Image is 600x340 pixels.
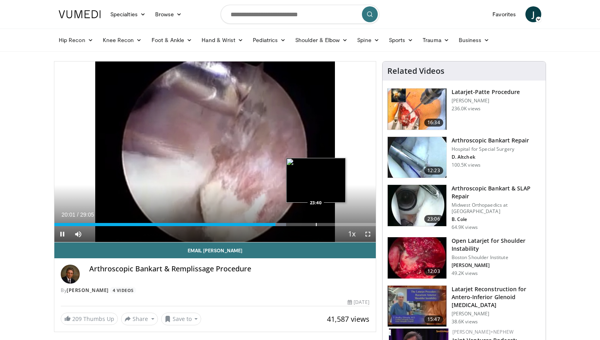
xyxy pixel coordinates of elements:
[525,6,541,22] a: J
[452,270,478,277] p: 49.2K views
[54,223,376,226] div: Progress Bar
[452,184,541,200] h3: Arthroscopic Bankart & SLAP Repair
[452,106,481,112] p: 236.0K views
[290,32,352,48] a: Shoulder & Elbow
[286,158,346,203] img: image.jpeg
[452,311,541,317] p: [PERSON_NAME]
[327,314,369,324] span: 41,587 views
[61,313,118,325] a: 209 Thumbs Up
[221,5,379,24] input: Search topics, interventions
[387,184,541,231] a: 23:06 Arthroscopic Bankart & SLAP Repair Midwest Orthopaedics at [GEOGRAPHIC_DATA] B. Cole 64.9K ...
[488,6,521,22] a: Favorites
[62,211,75,218] span: 20:01
[387,88,541,130] a: 16:34 Latarjet-Patte Procedure [PERSON_NAME] 236.0K views
[61,265,80,284] img: Avatar
[452,224,478,231] p: 64.9K views
[452,154,529,160] p: D. Altchek
[54,61,376,242] video-js: Video Player
[72,315,82,323] span: 209
[348,299,369,306] div: [DATE]
[352,32,384,48] a: Spine
[452,88,520,96] h3: Latarjet-Patte Procedure
[452,328,513,335] a: [PERSON_NAME]+Nephew
[388,286,446,327] img: 38708_0000_3.png.150x105_q85_crop-smart_upscale.jpg
[110,287,136,294] a: 4 Videos
[452,319,478,325] p: 38.6K views
[424,119,443,127] span: 16:34
[424,215,443,223] span: 23:06
[424,315,443,323] span: 15:47
[59,10,101,18] img: VuMedi Logo
[454,32,494,48] a: Business
[54,226,70,242] button: Pause
[384,32,418,48] a: Sports
[98,32,147,48] a: Knee Recon
[452,254,541,261] p: Boston Shoulder Institute
[150,6,187,22] a: Browse
[77,211,79,218] span: /
[452,136,529,144] h3: Arthroscopic Bankart Repair
[121,313,158,325] button: Share
[106,6,150,22] a: Specialties
[452,285,541,309] h3: Latarjet Reconstruction for Antero-Inferior Glenoid [MEDICAL_DATA]
[388,88,446,130] img: 617583_3.png.150x105_q85_crop-smart_upscale.jpg
[61,287,369,294] div: By
[387,237,541,279] a: 12:03 Open Latarjet for Shoulder Instability Boston Shoulder Institute [PERSON_NAME] 49.2K views
[197,32,248,48] a: Hand & Wrist
[387,285,541,327] a: 15:47 Latarjet Reconstruction for Antero-Inferior Glenoid [MEDICAL_DATA] [PERSON_NAME] 38.6K views
[387,136,541,179] a: 12:23 Arthroscopic Bankart Repair Hospital for Special Surgery D. Altchek 100.5K views
[424,267,443,275] span: 12:03
[67,287,109,294] a: [PERSON_NAME]
[452,262,541,269] p: [PERSON_NAME]
[452,146,529,152] p: Hospital for Special Surgery
[452,162,481,168] p: 100.5K views
[54,32,98,48] a: Hip Recon
[452,216,541,223] p: B. Cole
[388,237,446,279] img: 944938_3.png.150x105_q85_crop-smart_upscale.jpg
[388,137,446,178] img: 10039_3.png.150x105_q85_crop-smart_upscale.jpg
[418,32,454,48] a: Trauma
[54,242,376,258] a: Email [PERSON_NAME]
[344,226,360,242] button: Playback Rate
[248,32,290,48] a: Pediatrics
[452,98,520,104] p: [PERSON_NAME]
[424,167,443,175] span: 12:23
[452,202,541,215] p: Midwest Orthopaedics at [GEOGRAPHIC_DATA]
[360,226,376,242] button: Fullscreen
[89,265,369,273] h4: Arthroscopic Bankart & Remplissage Procedure
[70,226,86,242] button: Mute
[147,32,197,48] a: Foot & Ankle
[452,237,541,253] h3: Open Latarjet for Shoulder Instability
[80,211,94,218] span: 29:05
[387,66,444,76] h4: Related Videos
[161,313,202,325] button: Save to
[388,185,446,226] img: cole_0_3.png.150x105_q85_crop-smart_upscale.jpg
